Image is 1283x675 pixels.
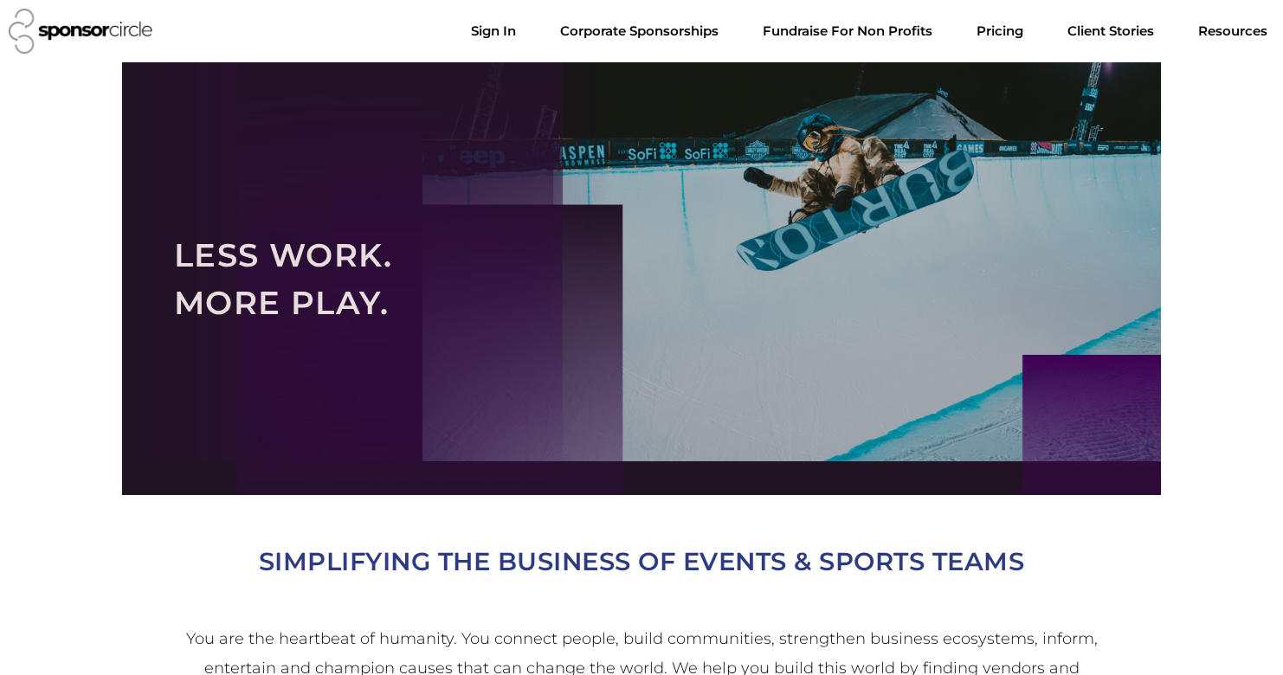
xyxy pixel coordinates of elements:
h2: SIMPLIFYING THE BUSINESS OF EVENTS & SPORTS TEAMS [157,540,1126,582]
nav: Menu [457,14,1281,48]
h2: LESS WORK. MORE PLAY. [174,231,1109,327]
a: Pricing [963,14,1037,48]
a: Client Stories [1054,14,1168,48]
a: Corporate SponsorshipsMenu Toggle [546,14,732,48]
a: Resources [1184,14,1281,48]
a: Fundraise For Non ProfitsMenu Toggle [749,14,946,48]
a: Sign In [457,14,530,48]
img: Sponsor Circle logo [9,9,152,54]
